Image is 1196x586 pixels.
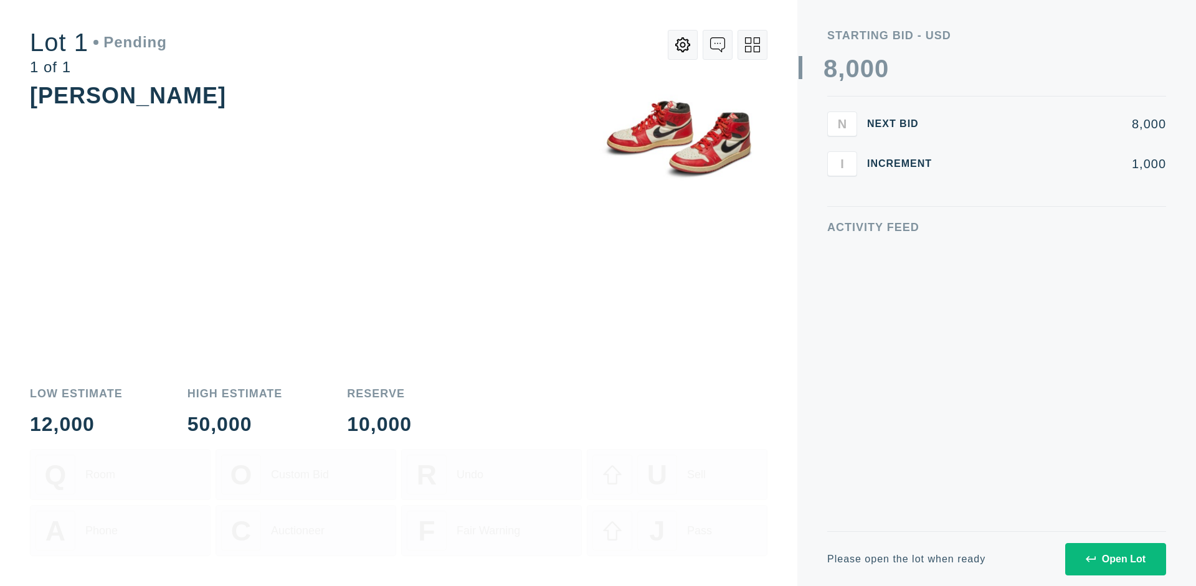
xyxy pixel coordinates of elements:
button: Open Lot [1065,543,1166,575]
div: 8,000 [952,118,1166,130]
div: Reserve [347,388,412,399]
div: Next Bid [867,119,942,129]
div: 10,000 [347,414,412,434]
span: N [838,116,847,131]
div: 8 [823,56,838,81]
div: Lot 1 [30,30,167,55]
button: I [827,151,857,176]
div: Starting Bid - USD [827,30,1166,41]
div: Please open the lot when ready [827,554,985,564]
div: 0 [875,56,889,81]
div: 1,000 [952,158,1166,170]
div: High Estimate [187,388,283,399]
div: 50,000 [187,414,283,434]
div: Increment [867,159,942,169]
button: N [827,111,857,136]
div: 0 [860,56,875,81]
div: Open Lot [1086,554,1146,565]
div: Low Estimate [30,388,123,399]
div: 1 of 1 [30,60,167,75]
div: 12,000 [30,414,123,434]
span: I [840,156,844,171]
div: Pending [93,35,167,50]
div: 0 [845,56,860,81]
div: , [838,56,845,305]
div: [PERSON_NAME] [30,83,226,108]
div: Activity Feed [827,222,1166,233]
